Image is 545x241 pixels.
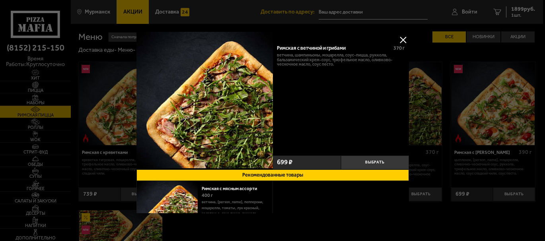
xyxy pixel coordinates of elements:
img: Римская с ветчиной и грибами [136,32,273,168]
p: ветчина, шампиньоны, моцарелла, соус-пицца, руккола, бальзамический крем-соус, трюфельное масло, ... [277,53,405,66]
a: Римская с ветчиной и грибами [136,32,273,169]
button: Рекомендованные товары [136,169,409,181]
a: Римская с мясным ассорти [202,186,263,191]
div: Римская с ветчиной и грибами [277,45,388,51]
span: 400 г [202,192,213,198]
span: 370 г [393,45,405,51]
span: 699 ₽ [277,159,292,165]
p: ветчина, [PERSON_NAME], пепперони, моцарелла, томаты, лук красный, халапеньо, соус-пицца, руккола... [202,199,266,239]
button: Выбрать [341,155,409,169]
